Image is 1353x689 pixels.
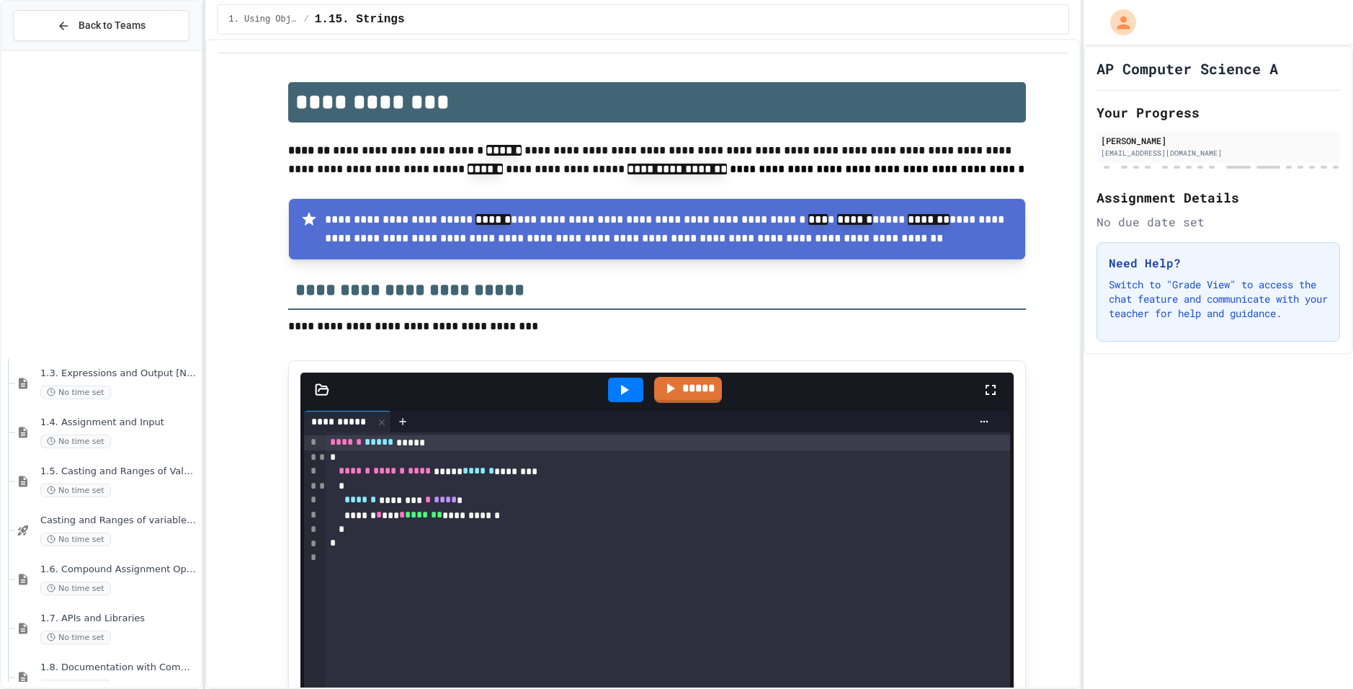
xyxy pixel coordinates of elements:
span: Casting and Ranges of variables - Quiz [40,515,198,527]
span: 1.4. Assignment and Input [40,417,198,429]
h3: Need Help? [1109,254,1328,272]
div: [PERSON_NAME] [1101,134,1336,147]
p: Switch to "Grade View" to access the chat feature and communicate with your teacher for help and ... [1109,277,1328,321]
span: Back to Teams [79,18,146,33]
span: No time set [40,533,111,546]
span: 1.3. Expressions and Output [New] [40,368,198,380]
h1: AP Computer Science A [1097,58,1278,79]
div: No due date set [1097,213,1340,231]
h2: Your Progress [1097,102,1340,123]
span: No time set [40,582,111,595]
iframe: chat widget [1233,569,1339,630]
span: No time set [40,484,111,497]
span: 1.8. Documentation with Comments and Preconditions [40,662,198,674]
div: [EMAIL_ADDRESS][DOMAIN_NAME] [1101,148,1336,159]
span: 1.7. APIs and Libraries [40,613,198,625]
span: / [304,14,309,25]
span: No time set [40,435,111,448]
iframe: chat widget [1292,631,1339,675]
button: Back to Teams [13,10,189,41]
span: 1.15. Strings [315,11,405,28]
span: 1.5. Casting and Ranges of Values [40,466,198,478]
span: No time set [40,631,111,644]
span: No time set [40,386,111,399]
span: 1.6. Compound Assignment Operators [40,564,198,576]
span: 1. Using Objects and Methods [229,14,298,25]
div: My Account [1095,6,1140,39]
h2: Assignment Details [1097,187,1340,208]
